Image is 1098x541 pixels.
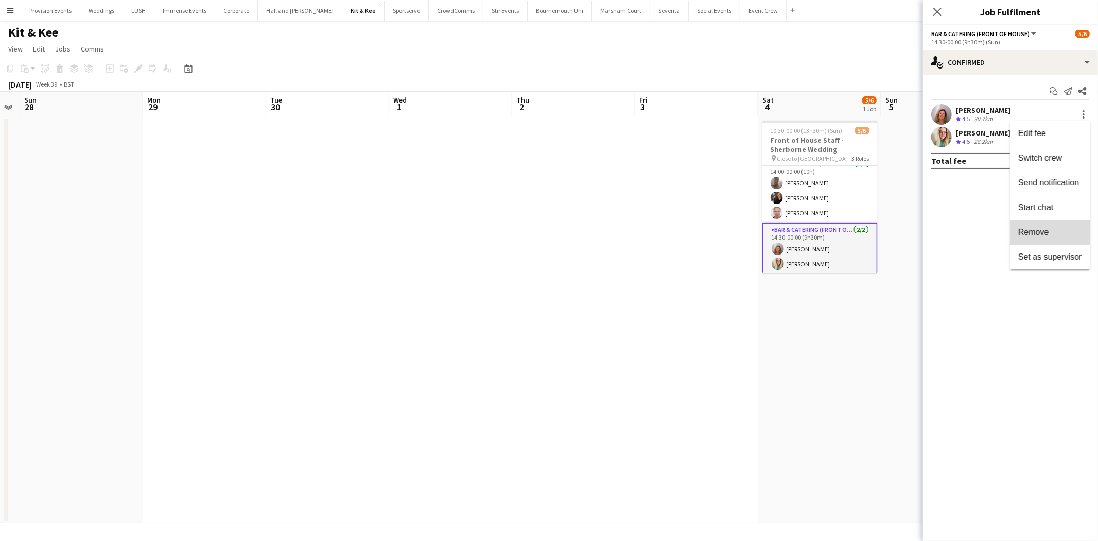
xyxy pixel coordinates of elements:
[1018,252,1082,261] span: Set as supervisor
[1010,171,1090,195] button: Send notification
[1010,146,1090,171] button: Switch crew
[1010,195,1090,220] button: Start chat
[1010,121,1090,146] button: Edit fee
[1018,178,1079,187] span: Send notification
[1018,154,1062,162] span: Switch crew
[1018,228,1049,236] span: Remove
[1018,129,1046,138] span: Edit fee
[1010,245,1090,269] button: Set as supervisor
[1018,203,1053,212] span: Start chat
[1010,220,1090,245] button: Remove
